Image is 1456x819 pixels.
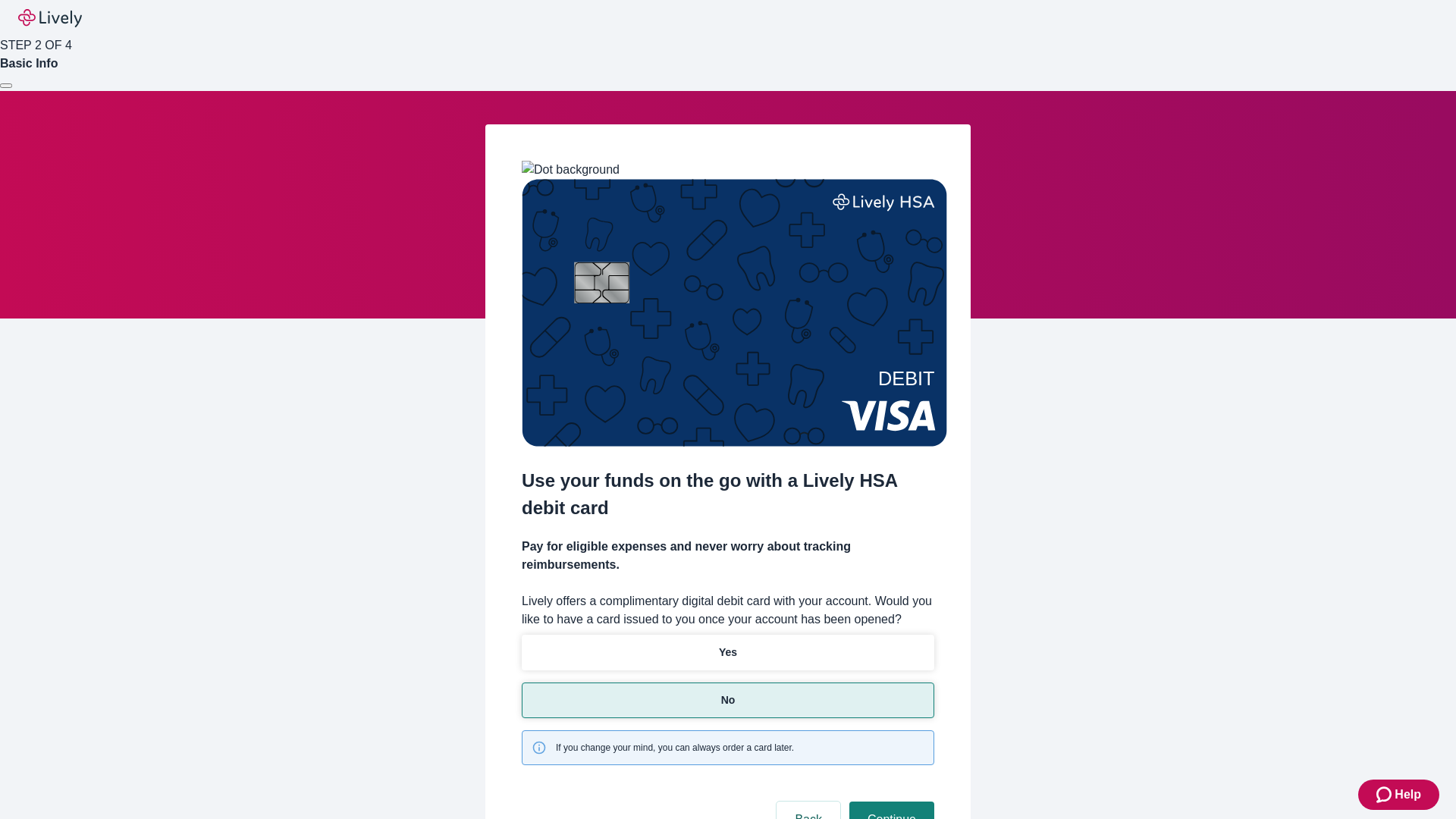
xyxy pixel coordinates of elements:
p: No [721,692,736,708]
button: Zendesk support iconHelp [1358,780,1439,810]
img: Debit card [522,179,947,447]
button: No [522,682,934,718]
h2: Use your funds on the go with a Lively HSA debit card [522,467,934,522]
img: Lively [18,9,82,27]
span: If you change your mind, you can always order a card later. [556,741,794,755]
label: Lively offers a complimentary digital debit card with your account. Would you like to have a card... [522,592,934,629]
span: Help [1395,786,1421,804]
button: Yes [522,635,934,670]
p: Yes [719,645,737,661]
h4: Pay for eligible expenses and never worry about tracking reimbursements. [522,538,934,574]
img: Dot background [522,161,620,179]
svg: Zendesk support icon [1376,786,1395,804]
